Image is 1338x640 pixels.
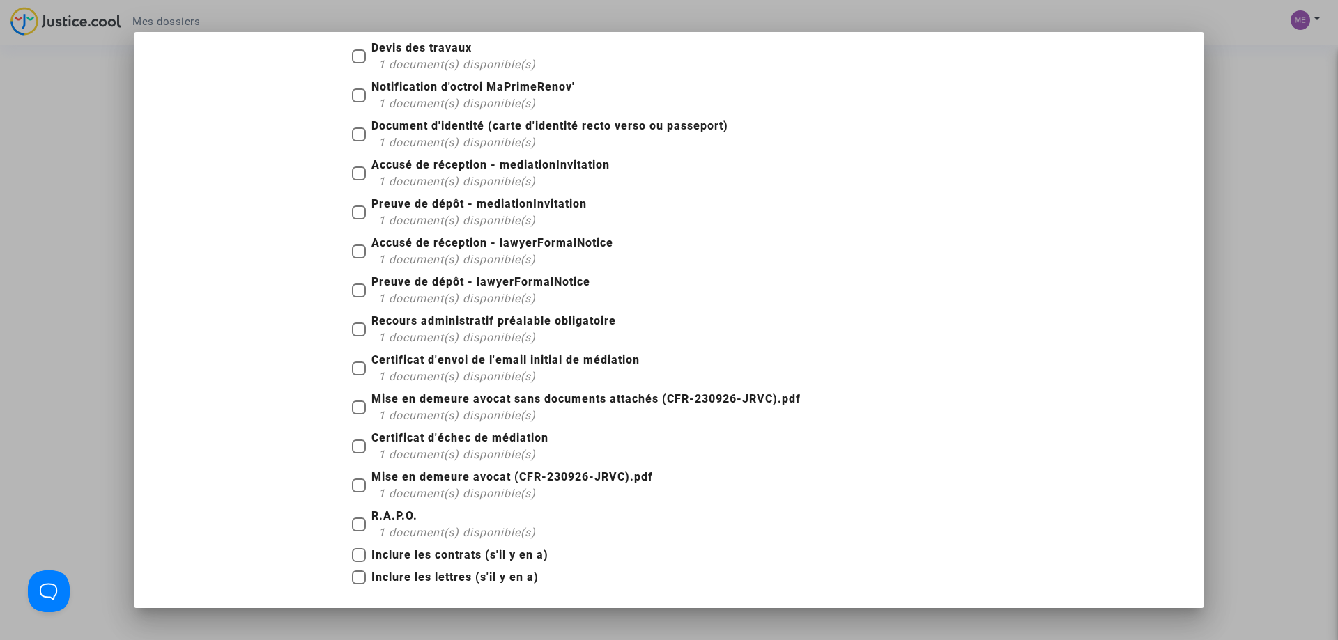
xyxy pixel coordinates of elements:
b: Mise en demeure avocat sans documents attachés (CFR-230926-JRVC).pdf [371,392,801,405]
b: Mise en demeure avocat (CFR-230926-JRVC).pdf [371,470,653,483]
span: 1 document(s) disponible(s) [378,331,536,344]
b: Accusé de réception - mediationInvitation [371,158,610,171]
span: 1 document(s) disponible(s) [378,58,536,71]
span: 1 document(s) disponible(s) [378,253,536,266]
b: Preuve de dépôt - mediationInvitation [371,197,587,210]
b: Notification d'octroi MaPrimeRenov' [371,80,575,93]
b: Certificat d'envoi de l'email initial de médiation [371,353,640,366]
span: 1 document(s) disponible(s) [378,136,536,149]
span: 1 document(s) disponible(s) [378,292,536,305]
b: Recours administratif préalable obligatoire [371,314,616,327]
span: 1 document(s) disponible(s) [378,409,536,422]
b: Certificat d'échec de médiation [371,431,548,444]
b: Preuve de dépôt - lawyerFormalNotice [371,275,590,288]
b: Inclure les lettres (s'il y en a) [371,570,539,584]
span: 1 document(s) disponible(s) [378,175,536,188]
span: 1 document(s) disponible(s) [378,487,536,500]
span: 1 document(s) disponible(s) [378,370,536,383]
iframe: Help Scout Beacon - Open [28,570,70,612]
span: 1 document(s) disponible(s) [378,526,536,539]
span: 1 document(s) disponible(s) [378,19,536,32]
b: R.A.P.O. [371,509,417,522]
b: Devis des travaux [371,41,472,54]
span: 1 document(s) disponible(s) [378,448,536,461]
b: Inclure les contrats (s'il y en a) [371,548,548,561]
b: Document d'identité (carte d'identité recto verso ou passeport) [371,119,728,132]
span: 1 document(s) disponible(s) [378,214,536,227]
b: Accusé de réception - lawyerFormalNotice [371,236,613,249]
span: 1 document(s) disponible(s) [378,97,536,110]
